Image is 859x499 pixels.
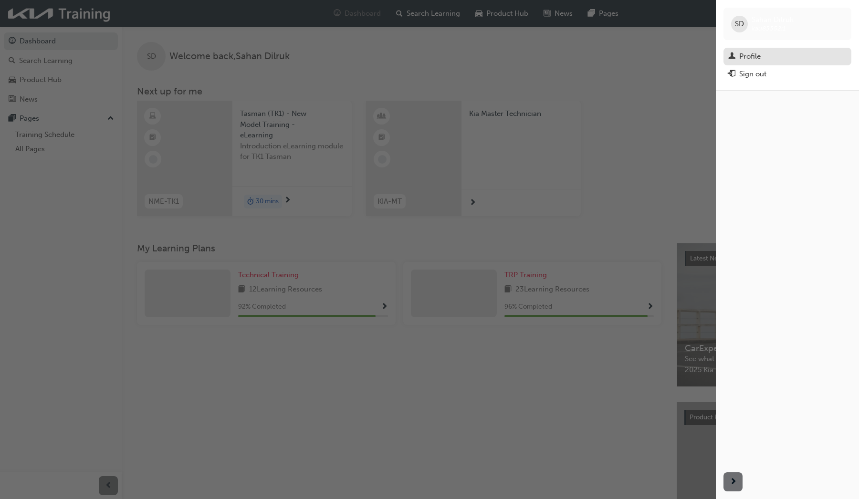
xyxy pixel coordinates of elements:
[728,52,735,61] span: man-icon
[739,51,761,62] div: Profile
[723,48,851,65] a: Profile
[730,476,737,488] span: next-icon
[752,15,794,24] span: Sahan Dilruk
[739,69,766,80] div: Sign out
[728,70,735,79] span: exit-icon
[752,24,786,32] span: kau83352i1
[723,65,851,83] button: Sign out
[735,19,744,30] span: SD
